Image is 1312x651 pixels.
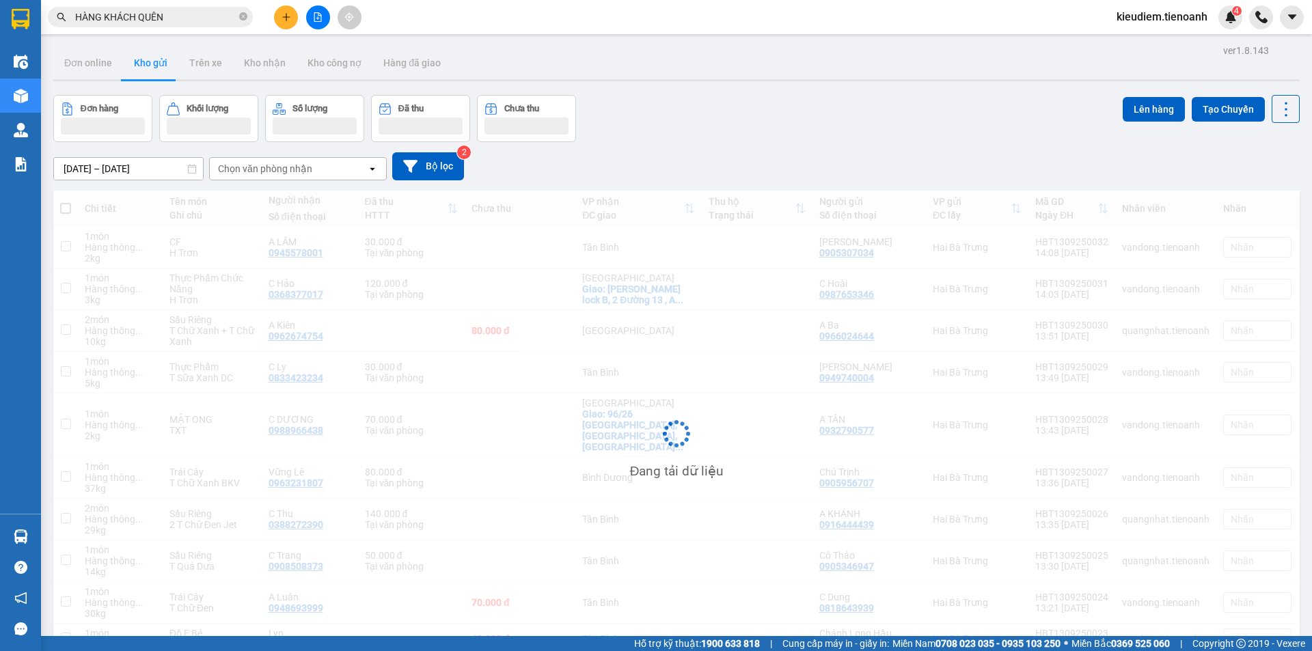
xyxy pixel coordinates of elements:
[782,636,889,651] span: Cung cấp máy in - giấy in:
[14,622,27,635] span: message
[159,95,258,142] button: Khối lượng
[14,592,27,605] span: notification
[477,95,576,142] button: Chưa thu
[372,46,452,79] button: Hàng đã giao
[292,104,327,113] div: Số lượng
[218,162,312,176] div: Chọn văn phòng nhận
[14,55,28,69] img: warehouse-icon
[53,95,152,142] button: Đơn hàng
[1192,97,1265,122] button: Tạo Chuyến
[239,11,247,24] span: close-circle
[398,104,424,113] div: Đã thu
[14,561,27,574] span: question-circle
[367,163,378,174] svg: open
[14,157,28,171] img: solution-icon
[1223,43,1269,58] div: ver 1.8.143
[313,12,323,22] span: file-add
[54,158,203,180] input: Select a date range.
[81,104,118,113] div: Đơn hàng
[1232,6,1242,16] sup: 4
[701,638,760,649] strong: 1900 633 818
[1180,636,1182,651] span: |
[634,636,760,651] span: Hỗ trợ kỹ thuật:
[1123,97,1185,122] button: Lên hàng
[344,12,354,22] span: aim
[392,152,464,180] button: Bộ lọc
[57,12,66,22] span: search
[1280,5,1304,29] button: caret-down
[338,5,361,29] button: aim
[14,529,28,544] img: warehouse-icon
[1106,8,1218,25] span: kieudiem.tienoanh
[53,46,123,79] button: Đơn online
[770,636,772,651] span: |
[12,9,29,29] img: logo-vxr
[1071,636,1170,651] span: Miền Bắc
[1234,6,1239,16] span: 4
[630,461,724,482] div: Đang tải dữ liệu
[187,104,228,113] div: Khối lượng
[504,104,539,113] div: Chưa thu
[14,123,28,137] img: warehouse-icon
[1064,641,1068,646] span: ⚪️
[306,5,330,29] button: file-add
[239,12,247,20] span: close-circle
[1286,11,1298,23] span: caret-down
[935,638,1061,649] strong: 0708 023 035 - 0935 103 250
[457,146,471,159] sup: 2
[371,95,470,142] button: Đã thu
[14,89,28,103] img: warehouse-icon
[1255,11,1268,23] img: phone-icon
[1111,638,1170,649] strong: 0369 525 060
[274,5,298,29] button: plus
[892,636,1061,651] span: Miền Nam
[123,46,178,79] button: Kho gửi
[1236,639,1246,648] span: copyright
[265,95,364,142] button: Số lượng
[233,46,297,79] button: Kho nhận
[178,46,233,79] button: Trên xe
[297,46,372,79] button: Kho công nợ
[75,10,236,25] input: Tìm tên, số ĐT hoặc mã đơn
[1225,11,1237,23] img: icon-new-feature
[282,12,291,22] span: plus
